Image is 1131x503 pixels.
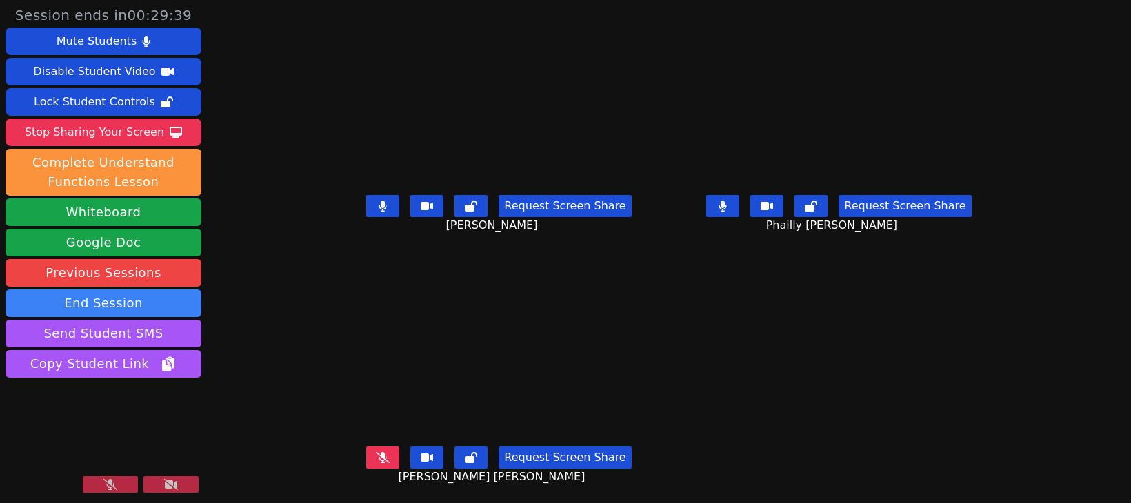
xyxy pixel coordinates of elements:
[6,259,201,287] a: Previous Sessions
[6,289,201,317] button: End Session
[6,198,201,226] button: Whiteboard
[6,119,201,146] button: Stop Sharing Your Screen
[6,58,201,85] button: Disable Student Video
[6,320,201,347] button: Send Student SMS
[25,121,164,143] div: Stop Sharing Your Screen
[128,7,192,23] time: 00:29:39
[6,229,201,256] a: Google Doc
[446,217,541,234] span: [PERSON_NAME]
[499,195,631,217] button: Request Screen Share
[57,30,137,52] div: Mute Students
[34,91,155,113] div: Lock Student Controls
[399,469,589,485] span: [PERSON_NAME] [PERSON_NAME]
[33,61,155,83] div: Disable Student Video
[15,6,192,25] span: Session ends in
[499,446,631,469] button: Request Screen Share
[6,88,201,116] button: Lock Student Controls
[839,195,971,217] button: Request Screen Share
[6,28,201,55] button: Mute Students
[766,217,901,234] span: Phailly [PERSON_NAME]
[30,354,177,373] span: Copy Student Link
[6,350,201,378] button: Copy Student Link
[6,149,201,196] button: Complete Understand Functions Lesson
